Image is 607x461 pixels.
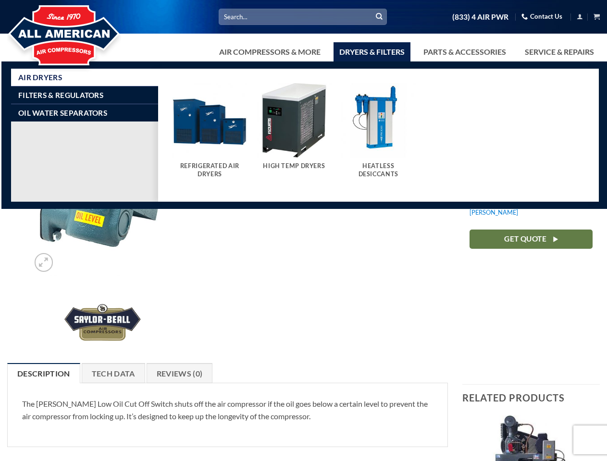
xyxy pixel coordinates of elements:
[261,162,327,170] h5: High Temp Dryers
[257,83,332,180] a: Visit product category High Temp Dryers
[577,11,583,23] a: Login
[519,42,600,61] a: Service & Repairs
[147,363,213,383] a: Reviews (0)
[172,83,247,188] a: Visit product category Refrigerated Air Dryers
[35,253,53,272] a: Zoom
[462,385,600,411] h3: Related products
[452,9,508,25] a: (833) 4 AIR PWR
[82,363,145,383] a: Tech Data
[346,162,411,178] h5: Heatless Desiccants
[372,10,386,24] button: Submit
[257,83,332,158] img: High Temp Dryers
[7,363,80,383] a: Description
[18,91,103,99] span: Filters & Regulators
[418,42,512,61] a: Parts & Accessories
[521,9,562,24] a: Contact Us
[594,11,600,23] a: View cart
[22,398,433,422] p: The [PERSON_NAME] Low Oil Cut Off Switch shuts off the air compressor if the oil goes below a cer...
[18,109,107,117] span: Oil Water Separators
[219,9,387,24] input: Search…
[177,162,242,178] h5: Refrigerated Air Dryers
[18,73,62,81] span: Air Dryers
[213,42,326,61] a: Air Compressors & More
[341,83,416,158] img: Heatless Desiccants
[470,208,518,216] a: [PERSON_NAME]
[504,233,546,245] span: Get Quote
[470,230,593,248] a: Get Quote
[341,83,416,188] a: Visit product category Heatless Desiccants
[334,42,410,61] a: Dryers & Filters
[172,83,247,158] img: Refrigerated Air Dryers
